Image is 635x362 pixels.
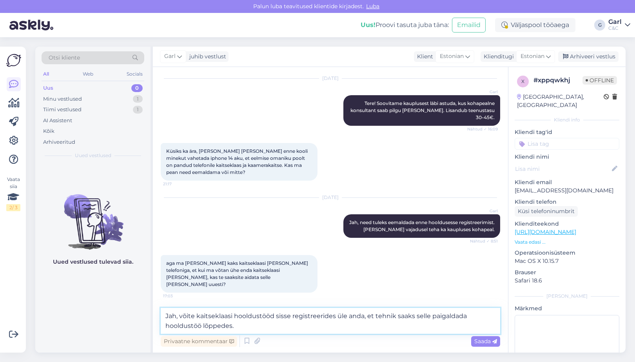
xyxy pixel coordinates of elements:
[49,54,80,62] span: Otsi kliente
[414,52,433,61] div: Klient
[43,95,82,103] div: Minu vestlused
[515,186,619,195] p: [EMAIL_ADDRESS][DOMAIN_NAME]
[75,152,111,159] span: Uued vestlused
[43,106,82,114] div: Tiimi vestlused
[517,93,604,109] div: [GEOGRAPHIC_DATA], [GEOGRAPHIC_DATA]
[161,75,500,82] div: [DATE]
[133,106,143,114] div: 1
[43,84,53,92] div: Uus
[515,228,576,235] a: [URL][DOMAIN_NAME]
[6,176,20,211] div: Vaata siia
[6,53,21,68] img: Askly Logo
[594,20,605,31] div: G
[515,138,619,150] input: Lisa tag
[440,52,464,61] span: Estonian
[515,153,619,161] p: Kliendi nimi
[515,128,619,136] p: Kliendi tag'id
[81,69,95,79] div: Web
[533,76,582,85] div: # xppqwkhj
[521,78,524,84] span: x
[558,51,619,62] div: Arhiveeri vestlus
[515,304,619,313] p: Märkmed
[166,260,309,287] span: aga ma [PERSON_NAME] kaks kaitseklaasi [PERSON_NAME] telefoniga, et kui ma võtan ühe enda kaitsek...
[481,52,514,61] div: Klienditugi
[515,116,619,123] div: Kliendi info
[495,18,575,32] div: Väljaspool tööaega
[608,19,630,31] a: GarlC&C
[515,277,619,285] p: Safari 18.6
[515,198,619,206] p: Kliendi telefon
[43,117,72,125] div: AI Assistent
[515,293,619,300] div: [PERSON_NAME]
[35,180,151,251] img: No chats
[163,181,192,187] span: 21:17
[468,208,498,214] span: Garl
[349,219,496,232] span: Jah, need tuleks eemaldada enne hooldusesse registreerimist. [PERSON_NAME] vajadusel teha ka kaup...
[161,336,237,347] div: Privaatne kommentaar
[515,220,619,228] p: Klienditeekond
[43,138,75,146] div: Arhiveeritud
[452,18,486,33] button: Emailid
[515,165,610,173] input: Lisa nimi
[515,249,619,257] p: Operatsioonisüsteem
[521,52,544,61] span: Estonian
[364,3,382,10] span: Luba
[361,21,376,29] b: Uus!
[468,238,498,244] span: Nähtud ✓ 8:51
[350,100,496,120] span: Tere! Soovitame kauplusest läbi astuda, kus kohapealne konsultant saab pilgu [PERSON_NAME]. Lisan...
[133,95,143,103] div: 1
[164,52,176,61] span: Garl
[468,89,498,95] span: Garl
[43,127,54,135] div: Kõik
[125,69,144,79] div: Socials
[474,338,497,345] span: Saada
[515,239,619,246] p: Vaata edasi ...
[166,148,309,175] span: Küsiks ka ära, [PERSON_NAME] [PERSON_NAME] enne kooli minekut vahetada iphone 14 aku, et eelmise ...
[42,69,51,79] div: All
[582,76,617,85] span: Offline
[608,25,622,31] div: C&C
[515,268,619,277] p: Brauser
[467,126,498,132] span: Nähtud ✓ 16:09
[361,20,449,30] div: Proovi tasuta juba täna:
[161,308,500,334] textarea: Jah, võite kaitseklaasi hooldustööd sisse registreerides üle anda, et tehnik saaks selle paigalda...
[163,293,192,299] span: 17:03
[515,206,578,217] div: Küsi telefoninumbrit
[6,204,20,211] div: 2 / 3
[161,194,500,201] div: [DATE]
[53,258,133,266] p: Uued vestlused tulevad siia.
[515,257,619,265] p: Mac OS X 10.15.7
[131,84,143,92] div: 0
[186,52,226,61] div: juhib vestlust
[515,178,619,186] p: Kliendi email
[608,19,622,25] div: Garl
